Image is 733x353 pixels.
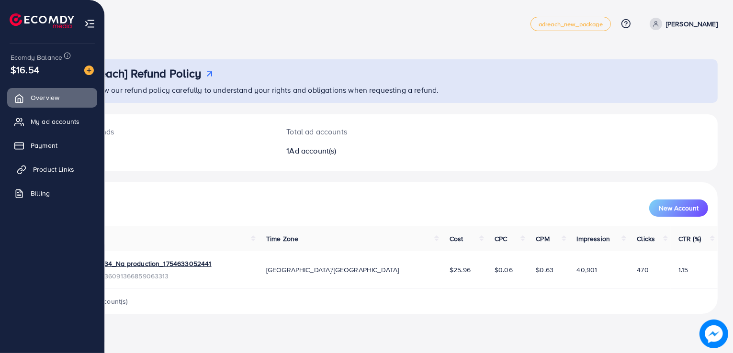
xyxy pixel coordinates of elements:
span: Product Links [33,165,74,174]
a: Product Links [7,160,97,179]
span: Ecomdy Balance [11,53,62,62]
span: ID: 7536091366859063313 [87,271,212,281]
a: Overview [7,88,97,107]
span: Overview [31,93,59,102]
a: My ad accounts [7,112,97,131]
span: $25.96 [450,265,471,275]
span: New Account [659,205,699,211]
span: $0.06 [495,265,513,275]
h3: [AdReach] Refund Policy [75,66,202,80]
span: CTR (%) [678,234,701,243]
span: Clicks [637,234,655,243]
span: Impression [577,234,610,243]
img: image [699,320,728,348]
p: Total ad accounts [286,126,429,137]
p: [DATE] spends [65,126,263,137]
img: menu [84,18,95,29]
span: adreach_new_package [539,21,603,27]
span: Time Zone [266,234,298,243]
span: Cost [450,234,463,243]
a: [PERSON_NAME] [646,18,718,30]
span: 1.15 [678,265,688,275]
h2: 1 [286,146,429,155]
img: logo [10,13,74,28]
span: My ad accounts [31,117,79,126]
span: Ad account(s) [290,145,337,156]
a: adreach_new_package [530,17,611,31]
span: Payment [31,141,57,150]
span: $0.63 [536,265,553,275]
span: Billing [31,188,50,198]
img: image [84,66,94,75]
span: [GEOGRAPHIC_DATA]/[GEOGRAPHIC_DATA] [266,265,399,275]
span: CPM [536,234,549,243]
span: 40,901 [577,265,598,275]
h2: $0 [65,141,263,159]
span: 470 [637,265,648,275]
span: $16.54 [11,63,39,77]
p: Please review our refund policy carefully to understand your rights and obligations when requesti... [61,84,712,96]
a: Billing [7,184,97,203]
p: [PERSON_NAME] [666,18,718,30]
a: 1031634_Na production_1754633052441 [87,259,212,268]
button: New Account [649,199,708,217]
span: CPC [495,234,507,243]
a: Payment [7,136,97,155]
